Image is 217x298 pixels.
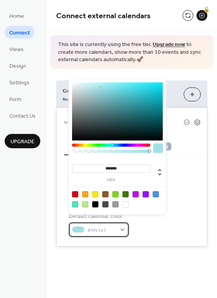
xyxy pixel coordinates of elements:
div: #417505 [122,191,129,197]
div: #4A4A4A [102,201,108,207]
div: #F5A623 [82,191,88,197]
div: #F8E71C [92,191,98,197]
div: #9013FE [143,191,149,197]
span: Home [9,12,24,21]
span: This site is currently using the free tier. to create more calendars, show more than 10 events an... [58,41,205,64]
div: #8B572A [102,191,108,197]
div: #B8E986 [82,201,88,207]
span: Design [9,62,26,70]
a: Design [5,59,31,72]
div: #BD10E0 [133,191,139,197]
div: #000000 [92,201,98,207]
button: Upgrade [5,134,40,148]
a: Settings [5,76,34,89]
span: Views [9,46,24,54]
a: Connect [5,26,34,39]
div: #FFFFFF [122,201,129,207]
span: Form [9,96,21,104]
button: Settings [64,137,94,155]
div: #D0021B [72,191,78,197]
a: Home [5,9,29,22]
div: #9B9B9B [112,201,119,207]
div: #7ED321 [112,191,119,197]
div: #50E3C2 [72,201,78,207]
a: Views [5,43,28,55]
span: Contact Us [9,112,36,120]
span: Google Calendar [63,87,177,95]
div: Default calendar color [69,212,127,221]
a: Form [5,92,26,105]
span: #9fe1e7 [88,226,116,234]
span: Settings [9,79,29,87]
a: Upgrade now [153,39,185,50]
a: Contact Us [5,109,40,122]
div: #4A90E2 [153,191,159,197]
span: Upgrade [10,138,34,146]
span: Connect external calendars [56,9,151,24]
label: hex [72,178,150,182]
span: Connect [9,29,30,37]
span: Remove [63,96,78,102]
